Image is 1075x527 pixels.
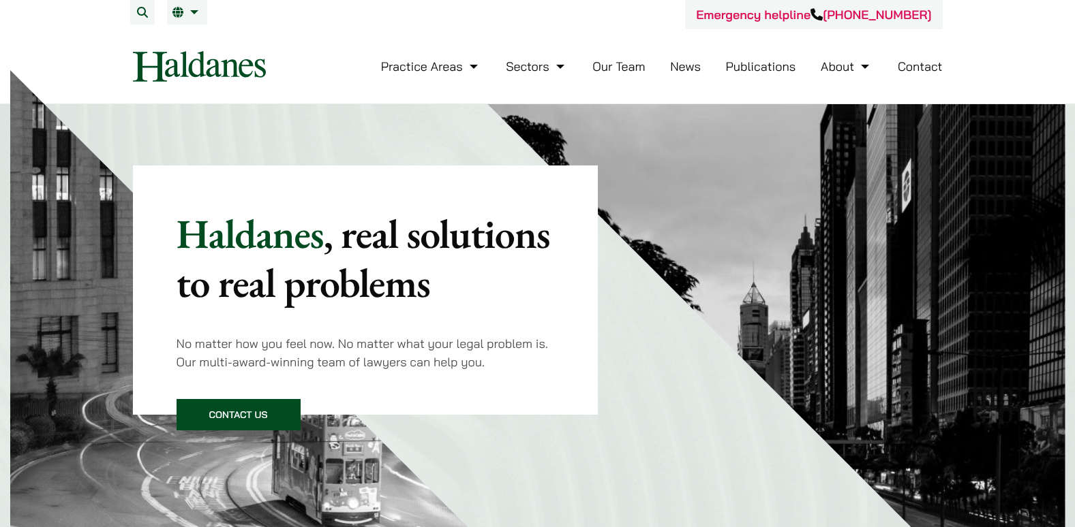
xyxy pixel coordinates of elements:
a: Contact [898,59,943,74]
a: Publications [726,59,796,74]
p: No matter how you feel now. No matter what your legal problem is. Our multi-award-winning team of... [177,334,555,371]
a: Contact Us [177,399,301,430]
mark: , real solutions to real problems [177,207,550,309]
a: Our Team [592,59,645,74]
img: Logo of Haldanes [133,51,266,82]
a: Sectors [506,59,567,74]
p: Haldanes [177,209,555,307]
a: Practice Areas [381,59,481,74]
a: Emergency helpline[PHONE_NUMBER] [696,7,931,22]
a: About [821,59,873,74]
a: News [670,59,701,74]
a: EN [172,7,202,18]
